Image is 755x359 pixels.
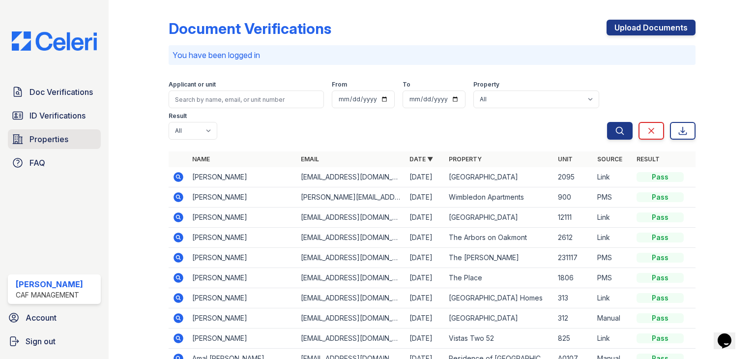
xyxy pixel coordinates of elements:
td: PMS [593,268,633,288]
td: [DATE] [406,228,445,248]
td: [EMAIL_ADDRESS][DOMAIN_NAME] [297,268,406,288]
div: CAF Management [16,290,83,300]
a: Result [637,155,660,163]
iframe: chat widget [714,320,745,349]
td: [GEOGRAPHIC_DATA] [445,308,553,329]
a: Account [4,308,105,328]
div: [PERSON_NAME] [16,278,83,290]
td: [EMAIL_ADDRESS][DOMAIN_NAME] [297,248,406,268]
td: [DATE] [406,167,445,187]
td: [EMAIL_ADDRESS][DOMAIN_NAME] [297,288,406,308]
div: Document Verifications [169,20,331,37]
td: Link [593,167,633,187]
div: Pass [637,192,684,202]
a: Name [192,155,210,163]
label: To [403,81,410,89]
a: Source [597,155,622,163]
span: Sign out [26,335,56,347]
td: [GEOGRAPHIC_DATA] [445,208,553,228]
td: The Place [445,268,553,288]
a: Unit [558,155,573,163]
div: Pass [637,293,684,303]
td: [DATE] [406,248,445,268]
td: [PERSON_NAME] [188,187,297,208]
a: Date ▼ [409,155,433,163]
td: [PERSON_NAME] [188,288,297,308]
td: [EMAIL_ADDRESS][DOMAIN_NAME] [297,167,406,187]
td: [PERSON_NAME] [188,268,297,288]
td: 313 [554,288,593,308]
div: Pass [637,212,684,222]
td: Link [593,288,633,308]
a: Sign out [4,331,105,351]
div: Pass [637,333,684,343]
td: 2095 [554,167,593,187]
a: Upload Documents [607,20,696,35]
span: Account [26,312,57,324]
td: [PERSON_NAME] [188,248,297,268]
td: [DATE] [406,308,445,329]
td: [DATE] [406,187,445,208]
td: Link [593,329,633,349]
td: Link [593,228,633,248]
a: Doc Verifications [8,82,101,102]
div: Pass [637,273,684,283]
td: [DATE] [406,288,445,308]
td: 900 [554,187,593,208]
td: Link [593,208,633,228]
p: You have been logged in [173,49,692,61]
td: [PERSON_NAME] [188,329,297,349]
div: Pass [637,253,684,263]
td: [GEOGRAPHIC_DATA] Homes [445,288,553,308]
div: Pass [637,172,684,182]
td: [EMAIL_ADDRESS][DOMAIN_NAME] [297,208,406,228]
td: [DATE] [406,208,445,228]
a: Email [301,155,319,163]
td: PMS [593,187,633,208]
span: Doc Verifications [29,86,93,98]
label: Property [473,81,499,89]
td: [PERSON_NAME] [188,208,297,228]
div: Pass [637,233,684,242]
td: 825 [554,329,593,349]
td: [DATE] [406,268,445,288]
a: Properties [8,129,101,149]
td: [EMAIL_ADDRESS][DOMAIN_NAME] [297,308,406,329]
td: [EMAIL_ADDRESS][DOMAIN_NAME] [297,329,406,349]
td: The Arbors on Oakmont [445,228,553,248]
label: Applicant or unit [169,81,216,89]
span: Properties [29,133,68,145]
a: Property [449,155,482,163]
td: [PERSON_NAME][EMAIL_ADDRESS][DOMAIN_NAME] [297,187,406,208]
td: [PERSON_NAME] [188,228,297,248]
td: Wimbledon Apartments [445,187,553,208]
td: [EMAIL_ADDRESS][DOMAIN_NAME] [297,228,406,248]
span: FAQ [29,157,45,169]
td: [PERSON_NAME] [188,167,297,187]
td: [PERSON_NAME] [188,308,297,329]
div: Pass [637,313,684,323]
td: PMS [593,248,633,268]
label: Result [169,112,187,120]
a: FAQ [8,153,101,173]
td: [DATE] [406,329,445,349]
td: 12111 [554,208,593,228]
img: CE_Logo_Blue-a8612792a0a2168367f1c8372b55b34899dd931a85d93a1a3d3e32e68fde9ad4.png [4,31,105,51]
td: 2612 [554,228,593,248]
label: From [332,81,347,89]
span: ID Verifications [29,110,86,121]
a: ID Verifications [8,106,101,125]
td: The [PERSON_NAME] [445,248,553,268]
td: Vistas Two 52 [445,329,553,349]
td: 1806 [554,268,593,288]
td: Manual [593,308,633,329]
input: Search by name, email, or unit number [169,90,324,108]
td: [GEOGRAPHIC_DATA] [445,167,553,187]
td: 231117 [554,248,593,268]
td: 312 [554,308,593,329]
